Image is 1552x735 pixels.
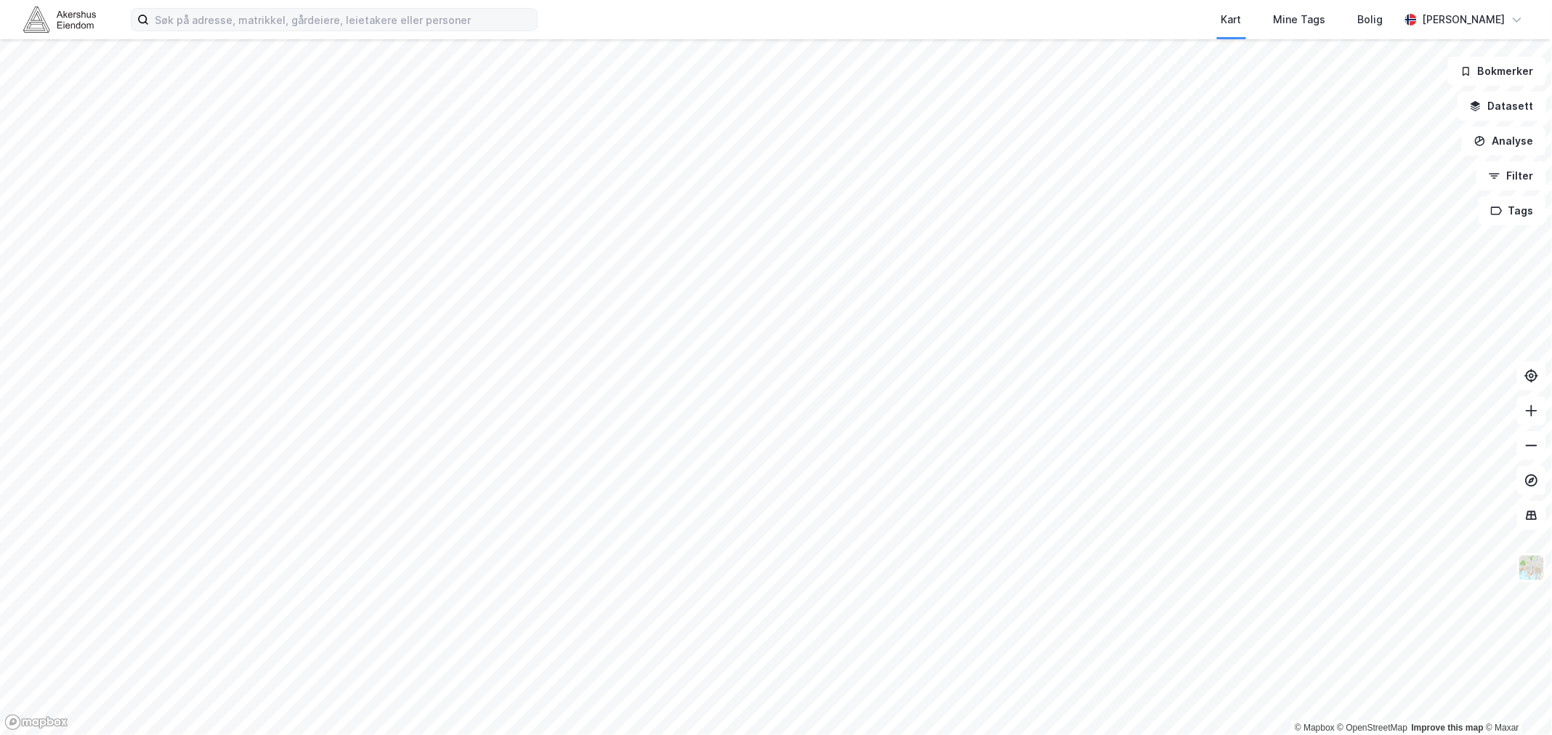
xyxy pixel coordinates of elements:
div: Mine Tags [1274,11,1326,28]
button: Bokmerker [1448,57,1546,86]
a: OpenStreetMap [1338,723,1408,733]
button: Analyse [1462,126,1546,156]
input: Søk på adresse, matrikkel, gårdeiere, leietakere eller personer [149,9,537,31]
iframe: Chat Widget [1479,665,1552,735]
a: Mapbox homepage [4,714,68,731]
a: Improve this map [1412,723,1484,733]
div: [PERSON_NAME] [1423,11,1505,28]
button: Tags [1479,196,1546,225]
div: Kart [1221,11,1242,28]
div: Kontrollprogram for chat [1479,665,1552,735]
button: Datasett [1458,92,1546,121]
button: Filter [1476,161,1546,190]
img: Z [1518,554,1545,582]
img: akershus-eiendom-logo.9091f326c980b4bce74ccdd9f866810c.svg [23,7,96,32]
div: Bolig [1358,11,1383,28]
a: Mapbox [1295,723,1335,733]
